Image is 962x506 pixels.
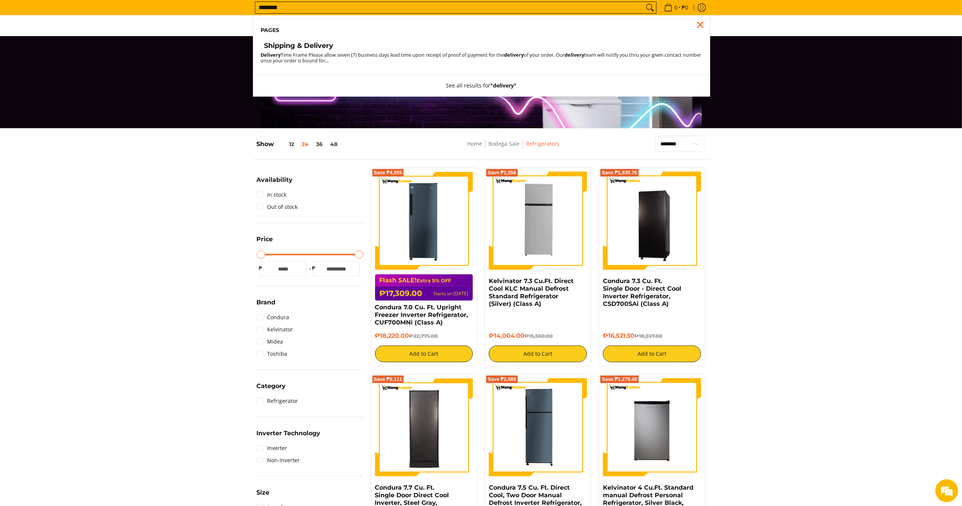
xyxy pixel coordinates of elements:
[257,299,276,306] span: Brand
[439,75,525,96] button: See all results for"delivery"
[257,140,342,148] h5: Show
[125,4,143,22] div: Minimize live chat window
[257,490,270,496] span: Size
[257,323,293,336] a: Kelvinator
[257,299,276,311] summary: Open
[257,454,300,466] a: Non-Inverter
[298,141,313,147] button: 24
[327,141,342,147] button: 48
[603,378,701,476] img: Kelvinator 4 Cu.Ft. Standard manual Defrost Personal Refrigerator, Silver Black, KPR122MN-R (Clas...
[644,2,656,13] button: Search
[257,236,273,242] span: Price
[44,96,105,173] span: We're online!
[375,172,473,270] img: Condura 7.0 Cu. Ft. Upright Freezer Inverter Refrigerator, CUF700MNi (Class A)
[375,304,468,326] a: Condura 7.0 Cu. Ft. Upright Freezer Inverter Refrigerator, CUF700MNi (Class A)
[261,51,281,58] strong: Delivery
[489,378,587,476] img: condura-direct-cool-7.5-cubic-feet-2-door-manual-defrost-inverter-ref-iron-gray-full-view-mang-kosme
[489,172,587,270] img: Kelvinator 7.3 Cu.Ft. Direct Cool KLC Manual Defrost Standard Refrigerator (Silver) (Class A)
[526,140,560,147] a: Refrigerators
[257,311,289,323] a: Condura
[602,377,637,382] span: Save ₱1,279.40
[374,377,402,382] span: Save ₱9,111
[467,140,482,147] a: Home
[257,383,286,395] summary: Open
[375,345,473,362] button: Add to Cart
[374,170,402,175] span: Save ₱4,555
[525,333,553,339] del: ₱15,560.00
[603,332,701,340] h6: ₱16,521.30
[488,377,516,382] span: Save ₱2,080
[257,201,298,213] a: Out of stock
[565,51,585,58] strong: delivery
[662,3,691,12] span: •
[257,264,264,272] span: ₱
[257,395,298,407] a: Refrigerator
[257,442,288,454] a: Inverter
[413,139,613,156] nav: Breadcrumbs
[602,170,637,175] span: Save ₱1,835.70
[681,5,690,10] span: ₱0
[313,141,327,147] button: 36
[40,43,128,53] div: Chat with us now
[488,170,516,175] span: Save ₱1,556
[257,177,293,183] span: Availability
[603,345,701,362] button: Add to Cart
[504,51,524,58] strong: delivery
[257,490,270,501] summary: Open
[261,51,701,64] small: Time Frame Please allow seven (7) business days lead time upon receipt of proof of payment for th...
[4,208,145,234] textarea: Type your message and hit 'Enter'
[264,41,334,50] h4: Shipping & Delivery
[257,430,321,436] span: Inverter Technology
[603,277,681,307] a: Condura 7.3 Cu. Ft. Single Door - Direct Cool Inverter Refrigerator, CSD700SAi (Class A)
[409,333,438,339] del: ₱22,775.00
[375,332,473,340] h6: ₱18,220.00
[674,5,679,10] span: 0
[489,332,587,340] h6: ₱14,004.00
[310,264,318,272] span: ₱
[257,177,293,189] summary: Open
[257,189,287,201] a: In stock
[488,140,520,147] a: Bodega Sale
[489,345,587,362] button: Add to Cart
[257,383,286,389] span: Category
[257,236,273,248] summary: Open
[261,27,702,34] h6: Pages
[257,430,321,442] summary: Open
[375,379,473,475] img: Condura 7.7 Cu. Ft. Single Door Direct Cool Inverter, Steel Gray, CSD231SAi (Class B)
[274,141,298,147] button: 12
[261,41,702,52] a: Shipping & Delivery
[634,333,662,339] del: ₱18,357.00
[257,336,283,348] a: Midea
[489,277,574,307] a: Kelvinator 7.3 Cu.Ft. Direct Cool KLC Manual Defrost Standard Refrigerator (Silver) (Class A)
[695,19,706,30] div: Close pop up
[257,348,288,360] a: Toshiba
[491,82,517,89] strong: "delivery"
[603,173,701,269] img: Condura 7.3 Cu. Ft. Single Door - Direct Cool Inverter Refrigerator, CSD700SAi (Class A)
